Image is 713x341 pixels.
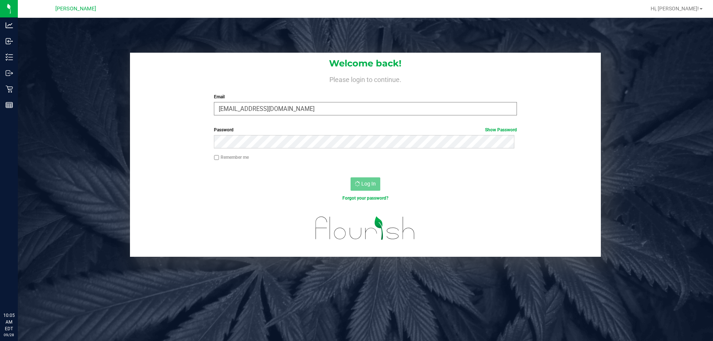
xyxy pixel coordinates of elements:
[214,155,219,160] input: Remember me
[214,127,234,132] span: Password
[6,53,13,61] inline-svg: Inventory
[6,69,13,77] inline-svg: Outbound
[351,177,380,191] button: Log In
[130,59,601,68] h1: Welcome back!
[3,312,14,332] p: 10:05 AM EDT
[130,74,601,83] h4: Please login to continue.
[651,6,699,12] span: Hi, [PERSON_NAME]!
[306,209,424,247] img: flourish_logo.svg
[342,196,388,201] a: Forgot your password?
[214,154,249,161] label: Remember me
[6,22,13,29] inline-svg: Analytics
[6,85,13,93] inline-svg: Retail
[214,94,517,100] label: Email
[485,127,517,132] a: Show Password
[361,181,376,187] span: Log In
[6,101,13,109] inline-svg: Reports
[3,332,14,338] p: 09/28
[55,6,96,12] span: [PERSON_NAME]
[6,37,13,45] inline-svg: Inbound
